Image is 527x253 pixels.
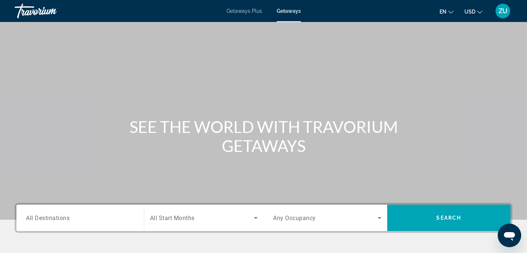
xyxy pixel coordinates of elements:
[16,205,511,231] div: Search widget
[150,215,195,222] span: All Start Months
[498,224,521,247] iframe: Button to launch messaging window
[273,215,316,222] span: Any Occupancy
[387,205,511,231] button: Search
[440,6,453,17] button: Change language
[15,1,88,21] a: Travorium
[440,9,446,15] span: en
[26,214,70,221] span: All Destinations
[277,8,301,14] a: Getaways
[498,7,508,15] span: ZU
[464,9,475,15] span: USD
[126,117,401,155] h1: SEE THE WORLD WITH TRAVORIUM GETAWAYS
[493,3,512,19] button: User Menu
[436,215,461,221] span: Search
[464,6,482,17] button: Change currency
[227,8,262,14] a: Getaways Plus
